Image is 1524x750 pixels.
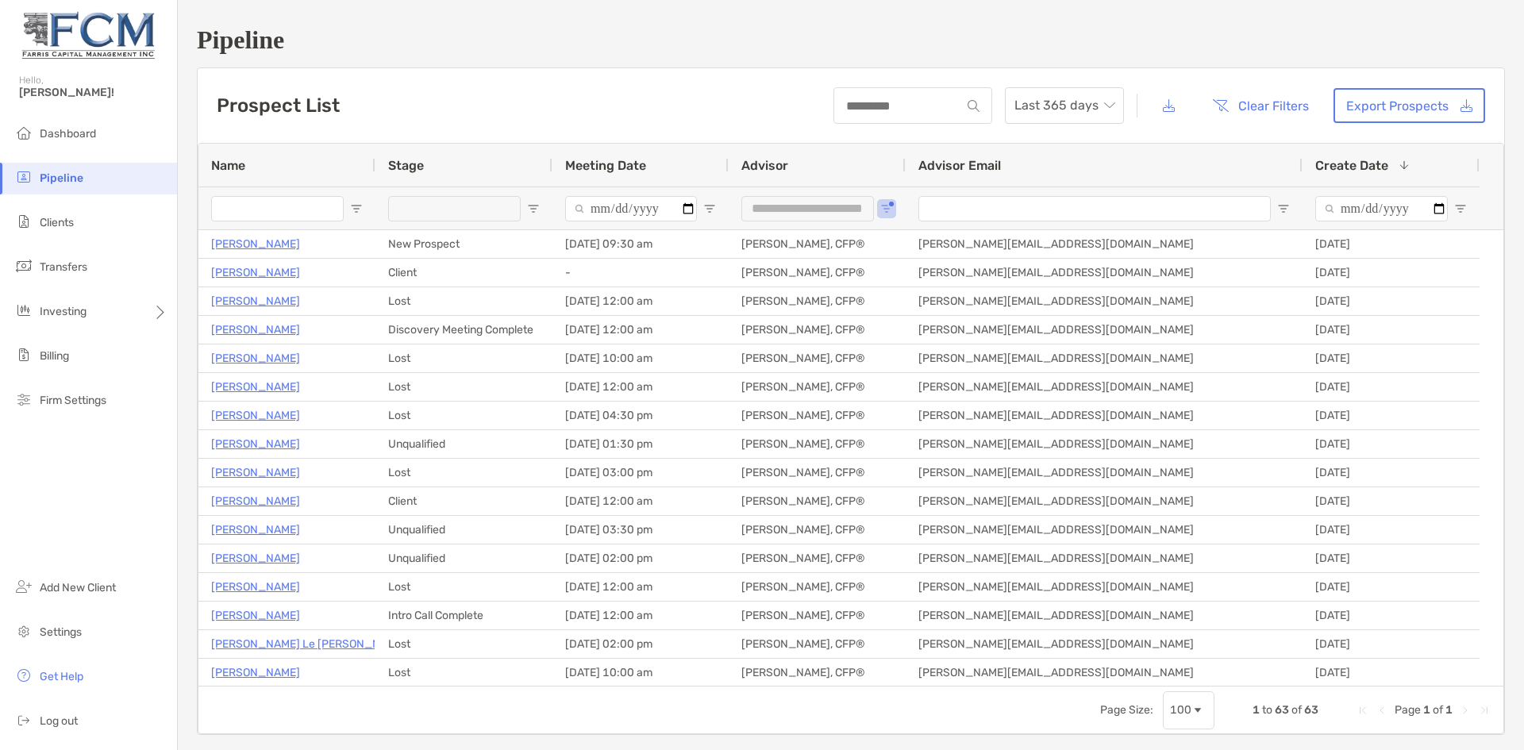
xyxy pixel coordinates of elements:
[211,491,300,511] p: [PERSON_NAME]
[906,516,1303,544] div: [PERSON_NAME][EMAIL_ADDRESS][DOMAIN_NAME]
[14,710,33,729] img: logout icon
[14,621,33,640] img: settings icon
[527,202,540,215] button: Open Filter Menu
[375,259,552,287] div: Client
[906,259,1303,287] div: [PERSON_NAME][EMAIL_ADDRESS][DOMAIN_NAME]
[211,463,300,483] a: [PERSON_NAME]
[375,373,552,401] div: Lost
[552,544,729,572] div: [DATE] 02:00 pm
[1333,88,1485,123] a: Export Prospects
[14,167,33,187] img: pipeline icon
[906,344,1303,372] div: [PERSON_NAME][EMAIL_ADDRESS][DOMAIN_NAME]
[729,573,906,601] div: [PERSON_NAME], CFP®
[552,516,729,544] div: [DATE] 03:30 pm
[14,577,33,596] img: add_new_client icon
[40,171,83,185] span: Pipeline
[552,230,729,258] div: [DATE] 09:30 am
[552,659,729,687] div: [DATE] 10:00 am
[211,234,300,254] p: [PERSON_NAME]
[729,287,906,315] div: [PERSON_NAME], CFP®
[211,548,300,568] a: [PERSON_NAME]
[1303,430,1480,458] div: [DATE]
[1376,704,1388,717] div: Previous Page
[729,230,906,258] div: [PERSON_NAME], CFP®
[1275,703,1289,717] span: 63
[1454,202,1467,215] button: Open Filter Menu
[375,402,552,429] div: Lost
[1303,573,1480,601] div: [DATE]
[1170,703,1191,717] div: 100
[211,606,300,625] a: [PERSON_NAME]
[1445,703,1453,717] span: 1
[375,230,552,258] div: New Prospect
[552,430,729,458] div: [DATE] 01:30 pm
[729,487,906,515] div: [PERSON_NAME], CFP®
[388,158,424,173] span: Stage
[1315,158,1388,173] span: Create Date
[211,320,300,340] a: [PERSON_NAME]
[40,394,106,407] span: Firm Settings
[906,402,1303,429] div: [PERSON_NAME][EMAIL_ADDRESS][DOMAIN_NAME]
[906,316,1303,344] div: [PERSON_NAME][EMAIL_ADDRESS][DOMAIN_NAME]
[906,459,1303,487] div: [PERSON_NAME][EMAIL_ADDRESS][DOMAIN_NAME]
[1014,88,1114,123] span: Last 365 days
[1315,196,1448,221] input: Create Date Filter Input
[211,434,300,454] p: [PERSON_NAME]
[375,544,552,572] div: Unqualified
[211,577,300,597] a: [PERSON_NAME]
[375,659,552,687] div: Lost
[906,573,1303,601] div: [PERSON_NAME][EMAIL_ADDRESS][DOMAIN_NAME]
[880,202,893,215] button: Open Filter Menu
[1303,344,1480,372] div: [DATE]
[211,263,300,283] p: [PERSON_NAME]
[552,459,729,487] div: [DATE] 03:00 pm
[552,573,729,601] div: [DATE] 12:00 am
[1303,402,1480,429] div: [DATE]
[40,260,87,274] span: Transfers
[14,212,33,231] img: clients icon
[1304,703,1318,717] span: 63
[552,287,729,315] div: [DATE] 12:00 am
[211,520,300,540] a: [PERSON_NAME]
[211,377,300,397] p: [PERSON_NAME]
[703,202,716,215] button: Open Filter Menu
[729,373,906,401] div: [PERSON_NAME], CFP®
[729,659,906,687] div: [PERSON_NAME], CFP®
[1200,88,1321,123] button: Clear Filters
[211,634,406,654] a: [PERSON_NAME] Le [PERSON_NAME]
[1303,459,1480,487] div: [DATE]
[918,158,1001,173] span: Advisor Email
[552,602,729,629] div: [DATE] 12:00 am
[906,287,1303,315] div: [PERSON_NAME][EMAIL_ADDRESS][DOMAIN_NAME]
[375,459,552,487] div: Lost
[217,94,340,117] h3: Prospect List
[1277,202,1290,215] button: Open Filter Menu
[19,86,167,99] span: [PERSON_NAME]!
[1303,287,1480,315] div: [DATE]
[14,256,33,275] img: transfers icon
[1478,704,1491,717] div: Last Page
[14,390,33,409] img: firm-settings icon
[552,402,729,429] div: [DATE] 04:30 pm
[729,344,906,372] div: [PERSON_NAME], CFP®
[40,670,83,683] span: Get Help
[1303,487,1480,515] div: [DATE]
[211,348,300,368] a: [PERSON_NAME]
[1303,259,1480,287] div: [DATE]
[906,373,1303,401] div: [PERSON_NAME][EMAIL_ADDRESS][DOMAIN_NAME]
[40,127,96,140] span: Dashboard
[375,430,552,458] div: Unqualified
[968,100,979,112] img: input icon
[1303,230,1480,258] div: [DATE]
[211,406,300,425] p: [PERSON_NAME]
[906,630,1303,658] div: [PERSON_NAME][EMAIL_ADDRESS][DOMAIN_NAME]
[14,301,33,320] img: investing icon
[14,123,33,142] img: dashboard icon
[1459,704,1472,717] div: Next Page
